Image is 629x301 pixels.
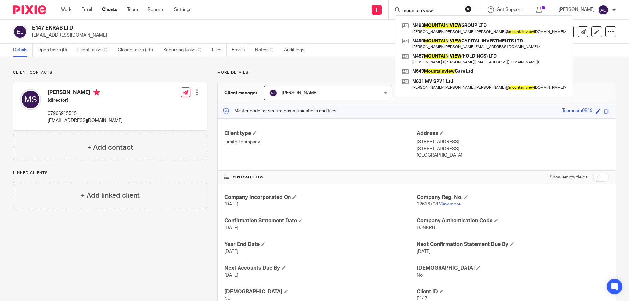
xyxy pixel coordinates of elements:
span: No [224,296,230,301]
a: Clients [102,6,117,13]
h3: Client manager [224,90,258,96]
span: Get Support [497,7,522,12]
h5: (director) [48,97,123,104]
span: [DATE] [224,226,238,230]
img: svg%3E [269,89,277,97]
div: Teemnam0819 [562,107,592,115]
a: Team [127,6,138,13]
p: [EMAIL_ADDRESS][DOMAIN_NAME] [32,32,526,39]
img: svg%3E [598,5,609,15]
a: Emails [232,44,250,57]
a: Closed tasks (15) [118,44,158,57]
p: Linked clients [13,170,207,176]
a: Client tasks (0) [77,44,113,57]
input: Search [402,8,461,14]
a: Open tasks (0) [38,44,72,57]
a: Settings [174,6,191,13]
h4: Company Authentication Code [417,217,609,224]
p: Master code for secure communications and files [223,108,336,114]
h4: + Add contact [87,142,133,152]
p: [STREET_ADDRESS] [417,139,609,145]
a: Reports [148,6,164,13]
h4: Company Incorporated On [224,194,416,201]
a: View more [439,202,461,206]
span: 12616708 [417,202,438,206]
p: [EMAIL_ADDRESS][DOMAIN_NAME] [48,117,123,124]
h4: CUSTOM FIELDS [224,175,416,180]
a: Audit logs [284,44,309,57]
h4: Year End Date [224,241,416,248]
p: [GEOGRAPHIC_DATA] [417,152,609,159]
h2: E147 EKRAB LTD [32,25,427,32]
h4: [PERSON_NAME] [48,89,123,97]
span: DJNKRU [417,226,435,230]
p: 07966915515 [48,110,123,117]
a: Work [61,6,71,13]
a: Recurring tasks (0) [163,44,207,57]
a: Files [212,44,227,57]
img: svg%3E [20,89,41,110]
span: [PERSON_NAME] [282,91,318,95]
span: [DATE] [224,202,238,206]
a: Notes (0) [255,44,279,57]
p: [PERSON_NAME] [559,6,595,13]
span: [DATE] [417,249,431,254]
h4: [DEMOGRAPHIC_DATA] [224,288,416,295]
button: Clear [465,6,472,12]
h4: [DEMOGRAPHIC_DATA] [417,265,609,272]
img: Pixie [13,5,46,14]
h4: Next Confirmation Statement Due By [417,241,609,248]
span: No [417,273,423,278]
h4: Address [417,130,609,137]
h4: Confirmation Statement Date [224,217,416,224]
span: [DATE] [224,273,238,278]
p: More details [217,70,616,75]
a: Email [81,6,92,13]
p: Client contacts [13,70,207,75]
span: [DATE] [224,249,238,254]
i: Primary [93,89,100,96]
img: svg%3E [13,25,27,39]
a: Details [13,44,33,57]
h4: Company Reg. No. [417,194,609,201]
label: Show empty fields [550,174,588,180]
p: [STREET_ADDRESS] [417,146,609,152]
h4: Next Accounts Due By [224,265,416,272]
p: Limited company [224,139,416,145]
h4: Client ID [417,288,609,295]
h4: + Add linked client [81,190,140,201]
span: E147 [417,296,427,301]
h4: Client type [224,130,416,137]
